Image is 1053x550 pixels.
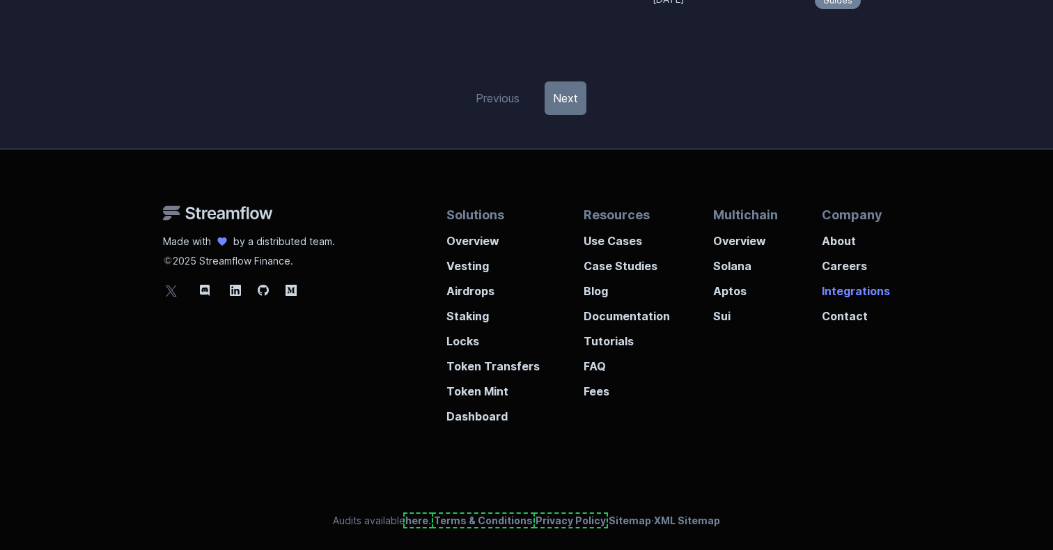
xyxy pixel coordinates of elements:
[609,514,651,526] a: Sitemap
[713,299,778,324] a: Sui
[446,324,540,349] a: Locks
[446,224,540,249] a: Overview
[584,299,670,324] a: Documentation
[446,400,540,425] a: Dashboard
[584,274,670,299] a: Blog
[822,205,890,224] p: Company
[584,375,670,400] a: Fees
[446,299,540,324] a: Staking
[446,349,540,375] a: Token Transfers
[584,349,670,375] a: FAQ
[446,375,540,400] a: Token Mint
[467,81,528,115] span: Previous
[233,235,335,249] p: by a distributed team.
[822,299,890,324] a: Contact
[446,249,540,274] a: Vesting
[163,235,211,249] p: Made with
[654,514,720,526] a: XML Sitemap
[713,249,778,274] a: Solana
[584,224,670,249] a: Use Cases
[405,514,431,526] a: here.
[536,514,606,526] a: Privacy Policy
[163,205,273,221] img: Streamflow Logo
[822,274,890,299] a: Integrations
[822,249,890,274] a: Careers
[822,224,890,249] a: About
[163,249,335,268] p: 2025 Streamflow Finance.
[584,249,670,274] a: Case Studies
[446,274,540,299] a: Airdrops
[713,205,778,224] p: Multichain
[434,514,533,526] a: Terms & Conditions
[584,205,670,224] p: Resources
[713,274,778,299] a: Aptos
[584,324,670,349] a: Tutorials
[545,81,586,115] a: Next
[713,224,778,249] a: Overview
[333,514,720,528] p: Audits available · · · ·
[446,205,540,224] p: Solutions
